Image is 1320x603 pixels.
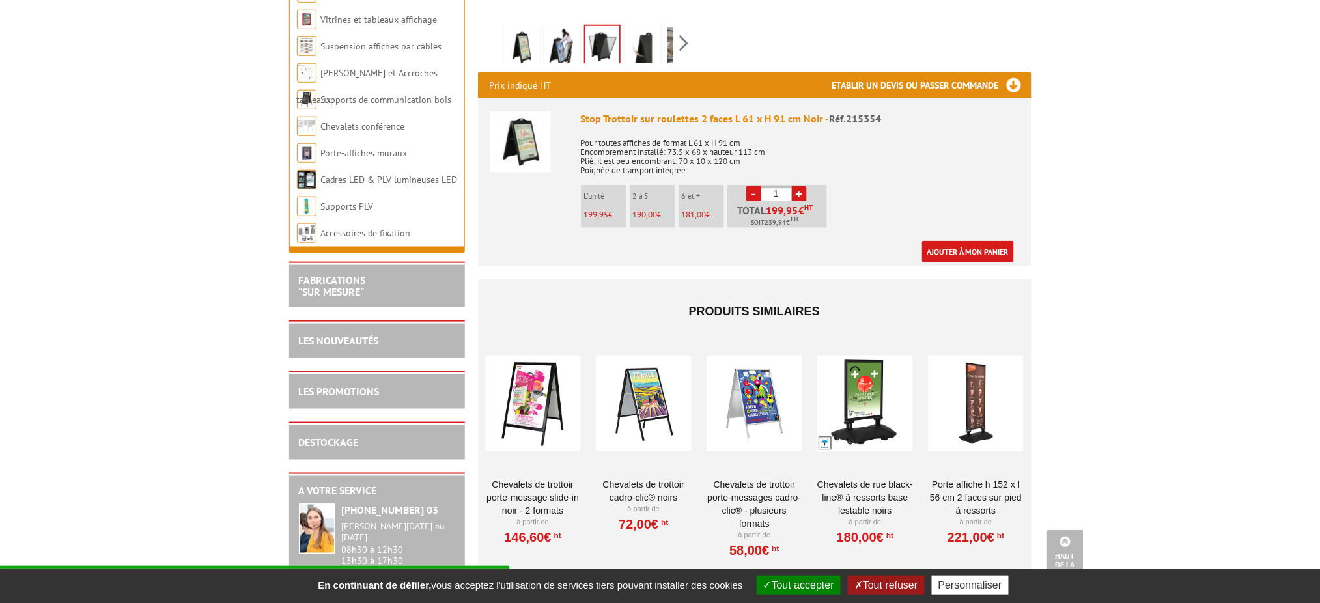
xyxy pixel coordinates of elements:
[805,203,813,212] sup: HT
[584,209,609,220] span: 199,95
[584,210,626,219] p: €
[321,227,411,239] a: Accessoires de fixation
[490,72,552,98] p: Prix indiqué HT
[552,531,561,540] sup: HT
[678,33,690,54] span: Next
[297,197,316,216] img: Supports PLV
[297,67,438,105] a: [PERSON_NAME] et Accroches tableaux
[817,479,913,518] a: Chevalets de rue Black-Line® à ressorts base lestable Noirs
[790,216,800,223] sup: TTC
[585,26,619,66] img: stop_trottoir_roulettes_etanche_2_faces_noir_215354_2.jpg
[584,191,626,201] p: L'unité
[485,479,581,518] a: Chevalets de trottoir porte-message Slide-in Noir - 2 formats
[731,205,827,228] p: Total
[994,531,1004,540] sup: HT
[751,217,800,228] span: Soit €
[746,186,761,201] a: -
[884,531,893,540] sup: HT
[299,385,380,398] a: LES PROMOTIONS
[832,72,1032,98] h3: Etablir un devis ou passer commande
[297,143,316,163] img: Porte-affiches muraux
[299,503,335,554] img: widget-service.jpg
[837,534,893,542] a: 180,00€HT
[830,112,882,125] span: Réf.215354
[682,191,724,201] p: 6 et +
[633,191,675,201] p: 2 à 5
[321,40,442,52] a: Suspension affiches par câbles
[799,205,805,216] span: €
[633,210,675,219] p: €
[581,130,1020,175] p: Pour toutes affiches de format L 61 x H 91 cm Encombrement installé: 73.5 x 68 x hauteur 113 cm P...
[321,120,405,132] a: Chevalets conférence
[299,436,359,449] a: DESTOCKAGE
[928,479,1024,518] a: Porte Affiche H 152 x L 56 cm 2 faces sur pied à ressorts
[707,531,802,541] p: À partir de
[506,27,537,68] img: stop_trottoir_roulettes_etanche_2_faces_noir_215354_1bis.jpg
[792,186,807,201] a: +
[658,518,668,527] sup: HT
[490,111,551,173] img: Stop Trottoir sur roulettes 2 faces L 61 x H 91 cm Noir
[596,479,692,505] a: Chevalets de trottoir Cadro-Clic® Noirs
[297,10,316,29] img: Vitrines et tableaux affichage
[922,241,1014,262] a: Ajouter à mon panier
[848,576,924,595] button: Tout refuser
[321,14,438,25] a: Vitrines et tableaux affichage
[321,147,408,159] a: Porte-affiches muraux
[318,580,431,591] strong: En continuant de défiler,
[627,27,658,68] img: stop_trottoir_roulettes_etanche_2_faces_noir_215354_4.jpg
[928,518,1024,528] p: À partir de
[948,534,1004,542] a: 221,00€HT
[707,479,802,531] a: Chevalets de trottoir porte-messages Cadro-Clic® - Plusieurs formats
[342,522,455,567] div: 08h30 à 12h30 13h30 à 17h30
[546,27,578,68] img: stop_trottoir_roulettes_etanche_2_faces_noir_215354_3bis.jpg
[766,205,799,216] span: 199,95
[297,117,316,136] img: Chevalets conférence
[729,547,779,555] a: 58,00€HT
[311,580,749,591] span: vous acceptez l'utilisation de services tiers pouvant installer des cookies
[757,576,841,595] button: Tout accepter
[321,94,452,105] a: Supports de communication bois
[770,544,779,554] sup: HT
[932,576,1009,595] button: Personnaliser (fenêtre modale)
[297,63,316,83] img: Cimaises et Accroches tableaux
[299,486,455,498] h2: A votre service
[765,217,786,228] span: 239,94
[619,521,668,529] a: 72,00€HT
[342,504,439,517] strong: [PHONE_NUMBER] 03
[299,273,366,298] a: FABRICATIONS"Sur Mesure"
[633,209,658,220] span: 190,00
[297,170,316,189] img: Cadres LED & PLV lumineuses LED
[596,505,692,515] p: À partir de
[581,111,1020,126] div: Stop Trottoir sur roulettes 2 faces L 61 x H 91 cm Noir -
[1047,530,1084,583] a: Haut de la page
[297,36,316,56] img: Suspension affiches par câbles
[682,210,724,219] p: €
[689,305,820,318] span: Produits similaires
[299,334,379,347] a: LES NOUVEAUTÉS
[321,201,374,212] a: Supports PLV
[504,534,561,542] a: 146,60€HT
[297,223,316,243] img: Accessoires de fixation
[667,27,699,68] img: stop_trottoir_roulettes_etanche_2_faces_noir_215354_0bis1.jpg
[342,522,455,544] div: [PERSON_NAME][DATE] au [DATE]
[682,209,707,220] span: 181,00
[321,174,458,186] a: Cadres LED & PLV lumineuses LED
[817,518,913,528] p: À partir de
[485,518,581,528] p: À partir de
